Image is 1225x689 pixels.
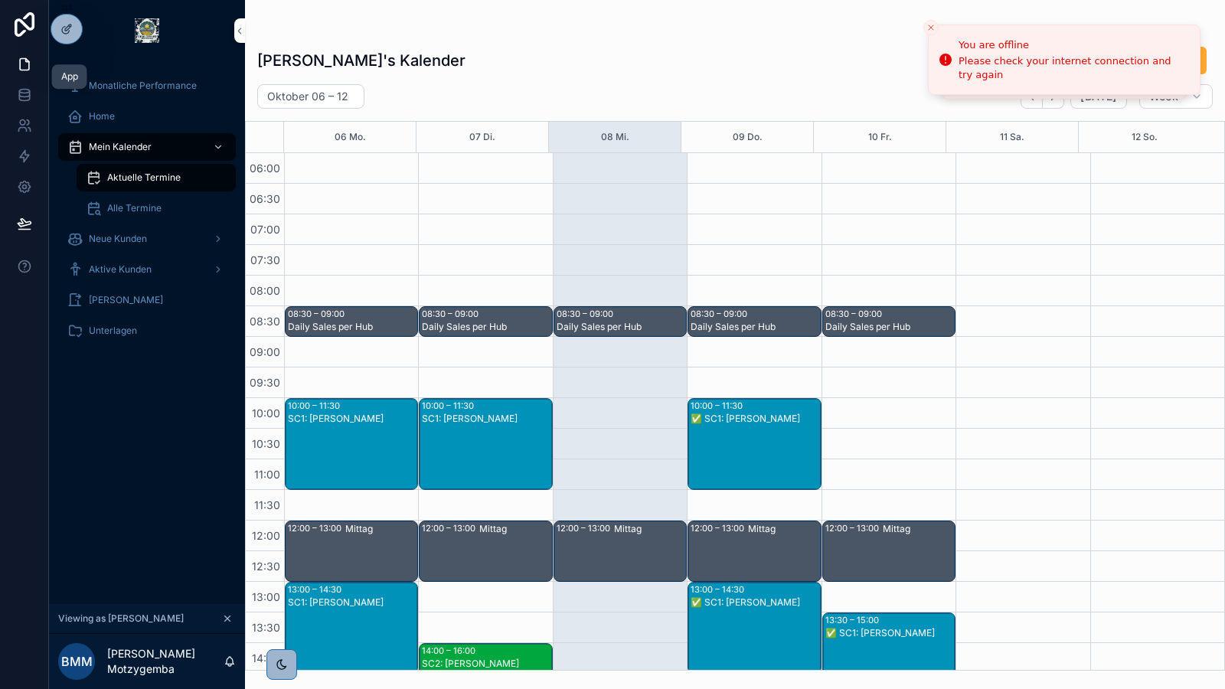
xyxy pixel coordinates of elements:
span: Neue Kunden [89,233,147,245]
span: Home [89,110,115,122]
div: 08:30 – 09:00Daily Sales per Hub [286,307,417,336]
span: 08:00 [246,284,284,297]
span: 06:00 [246,162,284,175]
div: You are offline [959,38,1187,53]
div: 12:00 – 13:00 [422,522,479,534]
button: 12 So. [1132,122,1158,152]
span: Viewing as [PERSON_NAME] [58,612,184,625]
div: 12:00 – 13:00Mittag [554,521,686,581]
h2: Oktober 06 – 12 [267,89,348,104]
button: 07 Di. [469,122,495,152]
span: 07:00 [247,223,284,236]
div: 12:00 – 13:00 [825,522,883,534]
span: Monatliche Performance [89,80,197,92]
div: Please check your internet connection and try again [959,54,1187,82]
div: 12:00 – 13:00 [557,522,614,534]
span: 14:00 [248,651,284,665]
span: 11:00 [250,468,284,481]
div: 08:30 – 09:00 [288,308,348,320]
span: 13:00 [248,590,284,603]
a: [PERSON_NAME] [58,286,236,314]
div: 14:00 – 16:00 [422,645,479,657]
div: 10:00 – 11:30SC1: [PERSON_NAME] [420,399,551,489]
div: scrollable content [49,61,245,364]
button: Close toast [923,20,939,35]
a: Home [58,103,236,130]
div: 12:00 – 13:00Mittag [420,521,551,581]
div: 10:00 – 11:30 [288,400,344,412]
div: SC1: [PERSON_NAME] [288,596,416,609]
div: Mittag [748,523,819,535]
div: App [61,70,78,83]
div: ✅ SC1: [PERSON_NAME] [691,413,819,425]
div: 12:00 – 13:00Mittag [286,521,417,581]
span: 10:30 [248,437,284,450]
div: SC1: [PERSON_NAME] [422,413,550,425]
div: 08:30 – 09:00 [825,308,886,320]
div: Mittag [614,523,685,535]
p: [PERSON_NAME] Motzygemba [107,646,224,677]
span: 10:00 [248,407,284,420]
div: 13:00 – 14:30✅ SC1: [PERSON_NAME] [688,583,820,673]
a: Mein Kalender [58,133,236,161]
div: 10:00 – 11:30 [691,400,746,412]
button: 08 Mi. [601,122,629,152]
div: 13:00 – 14:30SC1: [PERSON_NAME] [286,583,417,673]
a: Aktive Kunden [58,256,236,283]
span: BMM [61,652,93,671]
div: 12:00 – 13:00 [288,522,345,534]
span: Unterlagen [89,325,137,337]
button: 06 Mo. [335,122,366,152]
div: 13:00 – 14:30 [288,583,345,596]
div: 10:00 – 11:30 [422,400,478,412]
span: 09:30 [246,376,284,389]
div: 08:30 – 09:00Daily Sales per Hub [823,307,955,336]
div: Mittag [479,523,550,535]
a: Unterlagen [58,317,236,344]
div: Daily Sales per Hub [422,321,550,333]
span: 12:00 [248,529,284,542]
span: Aktive Kunden [89,263,152,276]
div: Daily Sales per Hub [825,321,954,333]
div: 10:00 – 11:30SC1: [PERSON_NAME] [286,399,417,489]
div: Mittag [345,523,416,535]
span: 07:30 [247,253,284,266]
div: 08:30 – 09:00Daily Sales per Hub [688,307,820,336]
span: 06:30 [246,192,284,205]
a: Neue Kunden [58,225,236,253]
a: Aktuelle Termine [77,164,236,191]
span: 08:30 [246,315,284,328]
div: 08:30 – 09:00 [691,308,751,320]
div: ✅ SC1: [PERSON_NAME] [691,596,819,609]
h1: [PERSON_NAME]'s Kalender [257,50,465,71]
div: 10:00 – 11:30✅ SC1: [PERSON_NAME] [688,399,820,489]
div: 08:30 – 09:00 [422,308,482,320]
div: Daily Sales per Hub [691,321,819,333]
div: 12:00 – 13:00Mittag [688,521,820,581]
div: ✅ SC1: [PERSON_NAME] [825,627,954,639]
div: SC2: [PERSON_NAME] [422,658,550,670]
span: Aktuelle Termine [107,171,181,184]
button: 09 Do. [733,122,763,152]
a: Monatliche Performance [58,72,236,100]
span: [PERSON_NAME] [89,294,163,306]
button: 11 Sa. [1000,122,1024,152]
a: Alle Termine [77,194,236,222]
div: 12:00 – 13:00 [691,522,748,534]
button: 10 Fr. [868,122,892,152]
div: 13:00 – 14:30 [691,583,748,596]
div: 13:30 – 15:00 [825,614,883,626]
span: 09:00 [246,345,284,358]
div: 08:30 – 09:00Daily Sales per Hub [554,307,686,336]
div: 08:30 – 09:00Daily Sales per Hub [420,307,551,336]
span: 13:30 [248,621,284,634]
span: Mein Kalender [89,141,152,153]
span: 12:30 [248,560,284,573]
